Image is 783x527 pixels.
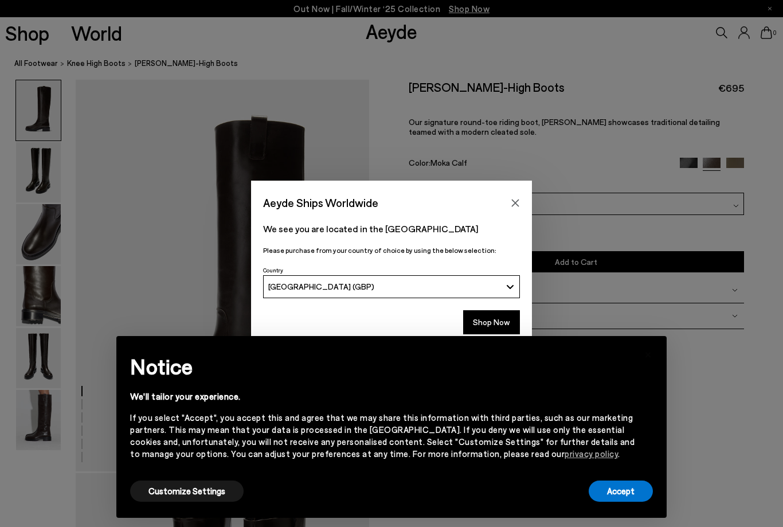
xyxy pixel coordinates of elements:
[644,345,652,361] span: ×
[565,448,618,459] a: privacy policy
[130,412,635,460] div: If you select "Accept", you accept this and agree that we may share this information with third p...
[507,194,524,212] button: Close
[263,267,283,274] span: Country
[463,310,520,334] button: Shop Now
[263,193,378,213] span: Aeyde Ships Worldwide
[130,352,635,381] h2: Notice
[263,245,520,256] p: Please purchase from your country of choice by using the below selection:
[268,282,374,291] span: [GEOGRAPHIC_DATA] (GBP)
[130,391,635,403] div: We'll tailor your experience.
[130,481,244,502] button: Customize Settings
[589,481,653,502] button: Accept
[635,339,662,367] button: Close this notice
[263,222,520,236] p: We see you are located in the [GEOGRAPHIC_DATA]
